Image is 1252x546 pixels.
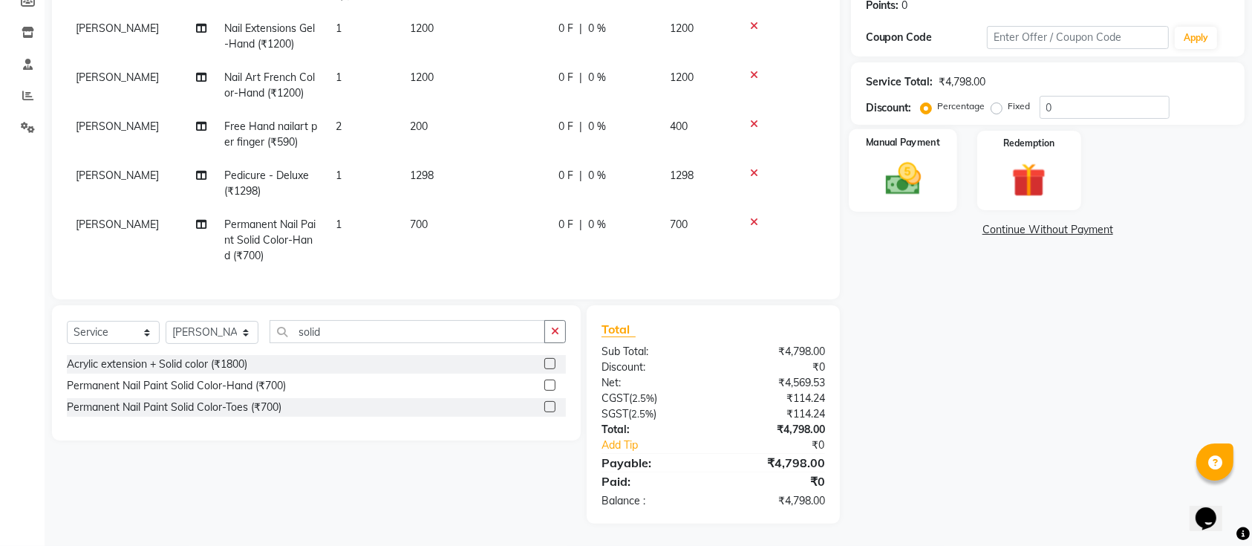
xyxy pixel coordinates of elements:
[670,71,694,84] span: 1200
[579,168,582,183] span: |
[590,472,713,490] div: Paid:
[866,74,933,90] div: Service Total:
[632,392,654,404] span: 2.5%
[601,322,636,337] span: Total
[336,71,342,84] span: 1
[410,169,434,182] span: 1298
[670,218,688,231] span: 700
[713,454,835,472] div: ₹4,798.00
[590,438,734,453] a: Add Tip
[588,168,606,183] span: 0 %
[590,375,713,391] div: Net:
[590,493,713,509] div: Balance :
[270,320,545,343] input: Search or Scan
[866,30,987,45] div: Coupon Code
[987,26,1169,49] input: Enter Offer / Coupon Code
[579,119,582,134] span: |
[713,375,835,391] div: ₹4,569.53
[1175,27,1217,49] button: Apply
[713,360,835,375] div: ₹0
[590,406,713,422] div: ( )
[866,100,912,116] div: Discount:
[588,217,606,233] span: 0 %
[67,378,286,394] div: Permanent Nail Paint Solid Color-Hand (₹700)
[713,406,835,422] div: ₹114.24
[866,135,940,149] label: Manual Payment
[67,357,247,372] div: Acrylic extension + Solid color (₹1800)
[1190,487,1237,531] iframe: chat widget
[590,454,713,472] div: Payable:
[1003,137,1054,150] label: Redemption
[590,344,713,360] div: Sub Total:
[588,21,606,36] span: 0 %
[713,391,835,406] div: ₹114.24
[854,222,1242,238] a: Continue Without Payment
[76,169,159,182] span: [PERSON_NAME]
[410,218,428,231] span: 700
[558,21,573,36] span: 0 F
[410,120,428,133] span: 200
[1008,100,1031,113] label: Fixed
[76,120,159,133] span: [PERSON_NAME]
[874,158,932,199] img: _cash.svg
[601,407,628,420] span: SGST
[76,218,159,231] span: [PERSON_NAME]
[590,422,713,438] div: Total:
[224,22,315,51] span: Nail Extensions Gel-Hand (₹1200)
[224,120,317,149] span: Free Hand nailart per finger (₹590)
[713,344,835,360] div: ₹4,798.00
[713,472,835,490] div: ₹0
[76,71,159,84] span: [PERSON_NAME]
[670,169,694,182] span: 1298
[590,391,713,406] div: ( )
[67,400,281,415] div: Permanent Nail Paint Solid Color-Toes (₹700)
[601,391,629,405] span: CGST
[670,120,688,133] span: 400
[558,168,573,183] span: 0 F
[1001,159,1057,201] img: _gift.svg
[670,22,694,35] span: 1200
[76,22,159,35] span: [PERSON_NAME]
[558,119,573,134] span: 0 F
[579,21,582,36] span: |
[588,70,606,85] span: 0 %
[224,169,309,198] span: Pedicure - Deluxe (₹1298)
[336,120,342,133] span: 2
[224,71,315,100] span: Nail Art French Color-Hand (₹1200)
[410,71,434,84] span: 1200
[713,422,835,438] div: ₹4,798.00
[558,217,573,233] span: 0 F
[336,218,342,231] span: 1
[588,119,606,134] span: 0 %
[939,74,986,90] div: ₹4,798.00
[938,100,985,113] label: Percentage
[734,438,836,453] div: ₹0
[631,408,653,420] span: 2.5%
[579,217,582,233] span: |
[558,70,573,85] span: 0 F
[336,22,342,35] span: 1
[590,360,713,375] div: Discount:
[410,22,434,35] span: 1200
[713,493,835,509] div: ₹4,798.00
[336,169,342,182] span: 1
[579,70,582,85] span: |
[224,218,316,262] span: Permanent Nail Paint Solid Color-Hand (₹700)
